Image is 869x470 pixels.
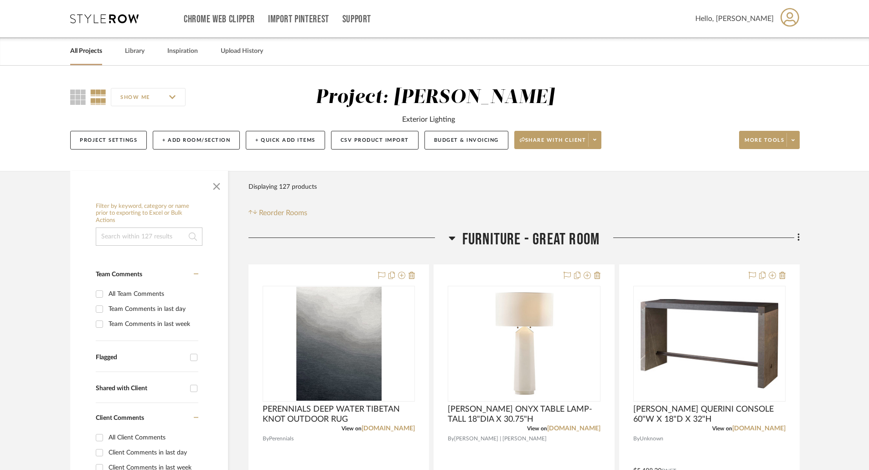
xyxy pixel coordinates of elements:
[96,385,186,393] div: Shared with Client
[184,15,255,23] a: Chrome Web Clipper
[248,178,317,196] div: Displaying 127 products
[640,434,663,443] span: Unknown
[109,430,196,445] div: All Client Comments
[153,131,240,150] button: + Add Room/Section
[527,426,547,431] span: View on
[634,299,785,388] img: BAKER QUERINI CONSOLE 60"W X 18"D X 32"H
[263,404,415,424] span: PERENNIALS DEEP WATER TIBETAN KNOT OUTDOOR RUG
[316,88,554,107] div: Project: [PERSON_NAME]
[96,415,144,421] span: Client Comments
[109,317,196,331] div: Team Comments in last week
[448,404,600,424] span: [PERSON_NAME] ONYX TABLE LAMP- TALL 18"DIA X 30.75"H
[424,131,508,150] button: Budget & Invoicing
[96,271,142,278] span: Team Comments
[207,176,226,194] button: Close
[633,404,786,424] span: [PERSON_NAME] QUERINI CONSOLE 60"W X 18"D X 32"H
[125,45,145,57] a: Library
[520,137,586,150] span: Share with client
[341,426,362,431] span: View on
[633,434,640,443] span: By
[167,45,198,57] a: Inspiration
[462,230,600,249] span: FURNITURE - GREAT ROOM
[695,13,774,24] span: Hello, [PERSON_NAME]
[221,45,263,57] a: Upload History
[109,302,196,316] div: Team Comments in last day
[96,354,186,362] div: Flagged
[739,131,800,149] button: More tools
[712,426,732,431] span: View on
[96,203,202,224] h6: Filter by keyword, category or name prior to exporting to Excel or Bulk Actions
[296,287,382,401] img: PERENNIALS DEEP WATER TIBETAN KNOT OUTDOOR RUG
[259,207,307,218] span: Reorder Rooms
[70,45,102,57] a: All Projects
[263,434,269,443] span: By
[269,434,294,443] span: Perennials
[109,445,196,460] div: Client Comments in last day
[362,425,415,432] a: [DOMAIN_NAME]
[732,425,786,432] a: [DOMAIN_NAME]
[402,114,455,125] div: Exterior Lighting
[109,287,196,301] div: All Team Comments
[342,15,371,23] a: Support
[331,131,419,150] button: CSV Product Import
[248,207,307,218] button: Reorder Rooms
[70,131,147,150] button: Project Settings
[96,227,202,246] input: Search within 127 results
[547,425,600,432] a: [DOMAIN_NAME]
[487,287,561,401] img: BAKER ONYX TABLE LAMP- TALL 18"DIA X 30.75"H
[246,131,325,150] button: + Quick Add Items
[745,137,784,150] span: More tools
[514,131,602,149] button: Share with client
[454,434,547,443] span: [PERSON_NAME] | [PERSON_NAME]
[448,434,454,443] span: By
[268,15,329,23] a: Import Pinterest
